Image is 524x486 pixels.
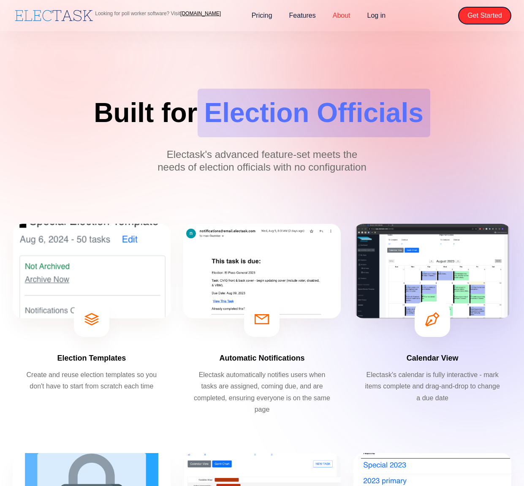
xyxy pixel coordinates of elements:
p: Create and reuse election templates so you don't have to start from scratch each time [22,369,161,392]
a: Get Started [458,7,511,24]
p: Electask's calendar is fully interactive - mark items complete and drag-and-drop to change a due ... [363,369,502,404]
a: Pricing [243,7,281,24]
p: Electask's advanced feature-set meets the needs of election officials with no configuration [157,148,368,174]
p: Electask automatically notifies users when tasks are assigned, coming due, and are completed, ens... [192,369,331,415]
a: Log in [359,7,394,24]
a: Features [281,7,324,24]
p: Looking for poll worker software? Visit [95,11,221,16]
h1: Built for [94,89,430,137]
a: home [13,8,95,23]
h4: Calendar View [407,353,459,363]
a: About [324,7,359,24]
a: [DOMAIN_NAME] [180,11,221,16]
h4: Election Templates [57,353,126,363]
h4: Automatic Notifications [219,353,304,363]
span: Election Officials [198,89,430,137]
